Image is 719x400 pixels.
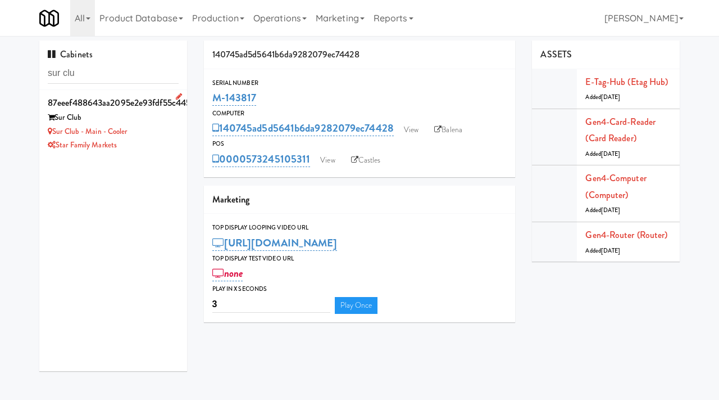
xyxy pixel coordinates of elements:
div: Serial Number [212,78,507,89]
span: Added [585,246,620,255]
a: 140745ad5d5641b6da9282079ec74428 [212,120,394,136]
a: Sur Club - Main - Cooler [48,126,128,137]
span: [DATE] [601,150,621,158]
input: Search cabinets [48,63,179,84]
div: 87eeef488643aa2095e2e93fdf55c445 [48,95,179,111]
li: 87eeef488643aa2095e2e93fdf55c445Sur Club Sur Club - Main - CoolerStar Family Markets [39,90,187,157]
a: Balena [429,122,468,138]
a: Castles [345,152,386,169]
a: M-143817 [212,90,257,106]
img: Micromart [39,8,59,28]
a: Star Family Markets [48,140,117,150]
a: View [315,152,340,169]
span: Added [585,206,620,214]
div: Top Display Looping Video Url [212,222,507,233]
a: 0000573245105311 [212,151,311,167]
span: Marketing [212,193,250,206]
div: POS [212,138,507,150]
a: [URL][DOMAIN_NAME] [212,235,338,251]
div: Play in X seconds [212,284,507,295]
a: Gen4-computer (Computer) [585,172,646,201]
a: Play Once [335,297,378,314]
div: Computer [212,108,507,119]
span: Cabinets [48,48,93,61]
a: E-tag-hub (Etag Hub) [585,75,668,88]
span: Added [585,150,620,158]
div: Sur Club [48,111,179,125]
span: Added [585,93,620,101]
a: Gen4-router (Router) [585,228,667,241]
span: [DATE] [601,246,621,255]
span: [DATE] [601,93,621,101]
span: ASSETS [540,48,572,61]
div: 140745ad5d5641b6da9282079ec74428 [204,41,516,69]
a: none [212,266,243,281]
a: View [398,122,424,138]
span: [DATE] [601,206,621,214]
div: Top Display Test Video Url [212,253,507,264]
a: Gen4-card-reader (Card Reader) [585,115,656,145]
